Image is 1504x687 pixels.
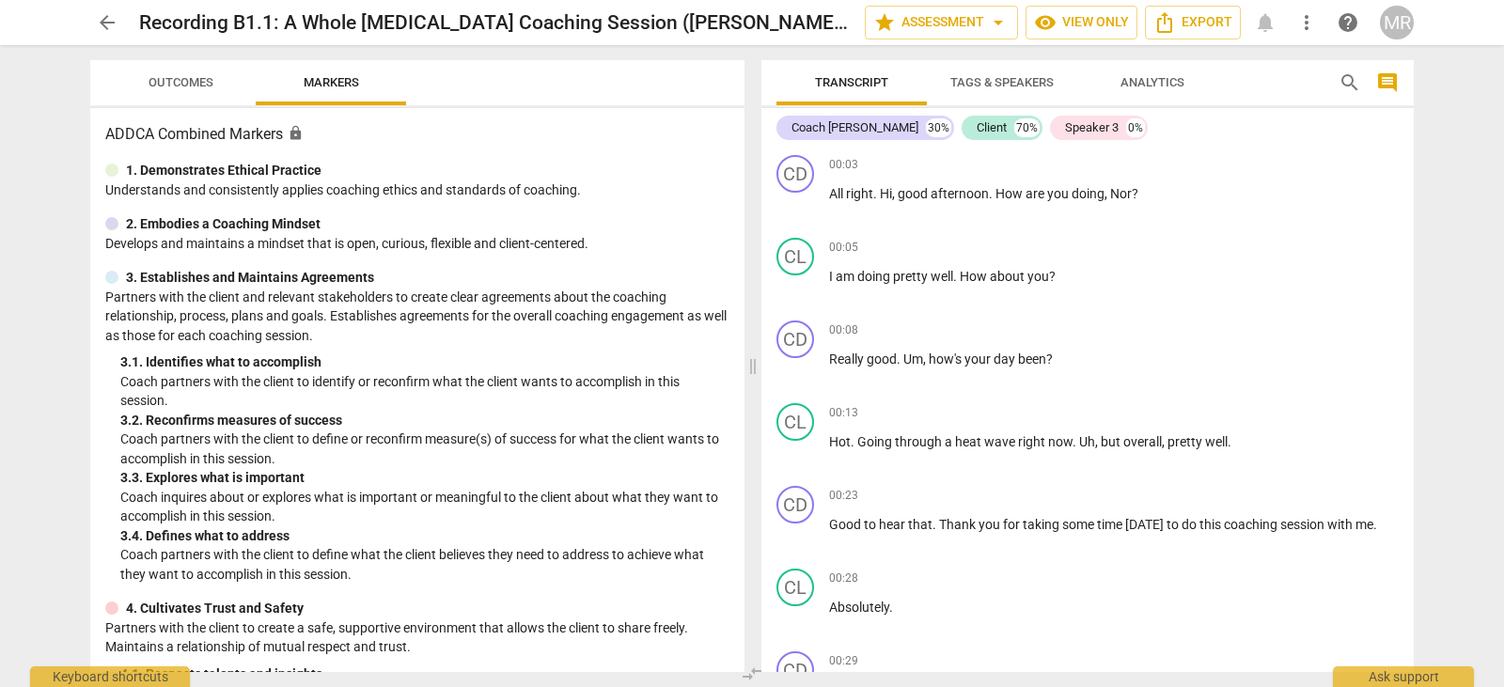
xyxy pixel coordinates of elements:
[120,352,729,372] div: 3. 1. Identifies what to accomplish
[898,186,931,201] span: good
[105,180,729,200] p: Understands and consistently applies coaching ethics and standards of coaching.
[1027,269,1049,284] span: you
[829,240,858,256] span: 00:05
[990,269,1027,284] span: about
[829,351,867,367] span: Really
[1295,11,1318,34] span: more_vert
[829,517,864,532] span: Good
[126,161,321,180] p: 1. Demonstrates Ethical Practice
[1065,118,1119,137] div: Speaker 3
[139,11,850,35] h2: Recording B1.1: A Whole [MEDICAL_DATA] Coaching Session ([PERSON_NAME] A, 31:16)
[929,351,964,367] span: how's
[776,403,814,441] div: Change speaker
[1018,434,1048,449] span: right
[880,186,892,201] span: Hi
[829,653,858,669] span: 00:29
[1333,666,1474,687] div: Ask support
[964,351,994,367] span: your
[989,186,995,201] span: .
[923,351,929,367] span: ,
[873,186,880,201] span: .
[105,123,729,146] h3: ADDCA Combined Markers
[895,434,945,449] span: through
[865,6,1018,39] button: Assessment
[1182,517,1199,532] span: do
[1167,434,1205,449] span: pretty
[1110,186,1132,201] span: Nor
[1380,6,1414,39] button: MR
[953,269,960,284] span: .
[1205,434,1228,449] span: well
[1327,517,1355,532] span: with
[829,405,858,421] span: 00:13
[955,434,984,449] span: heat
[776,238,814,275] div: Change speaker
[1162,434,1167,449] span: ,
[829,600,889,615] span: Absolutely
[857,434,895,449] span: Going
[120,468,729,488] div: 3. 3. Explores what is important
[304,75,359,89] span: Markers
[1049,269,1056,284] span: ?
[1355,517,1373,532] span: me
[1339,71,1361,94] span: search
[829,186,846,201] span: All
[1014,118,1040,137] div: 70%
[815,75,888,89] span: Transcript
[120,429,729,468] p: Coach partners with the client to define or reconfirm measure(s) of success for what the client w...
[1331,6,1365,39] a: Help
[908,517,932,532] span: that
[1048,434,1073,449] span: now
[945,434,955,449] span: a
[1079,434,1095,449] span: Uh
[1095,434,1101,449] span: ,
[897,351,903,367] span: .
[903,351,923,367] span: Um
[1120,75,1184,89] span: Analytics
[1026,6,1137,39] button: View only
[126,214,321,234] p: 2. Embodies a Coaching Mindset
[960,269,990,284] span: How
[1046,351,1053,367] span: ?
[776,569,814,606] div: Change speaker
[105,618,729,657] p: Partners with the client to create a safe, supportive environment that allows the client to share...
[836,269,857,284] span: am
[120,526,729,546] div: 3. 4. Defines what to address
[931,186,989,201] span: afternoon
[995,186,1026,201] span: How
[1280,517,1327,532] span: session
[120,488,729,526] p: Coach inquires about or explores what is important or meaningful to the client about what they wa...
[96,11,118,34] span: arrow_back
[105,288,729,346] p: Partners with the client and relevant stakeholders to create clear agreements about the coaching ...
[120,545,729,584] p: Coach partners with the client to define what the client believes they need to address to achieve...
[120,664,729,684] div: 4. 1. Respects talents and insights
[126,268,374,288] p: 3. Establishes and Maintains Agreements
[1062,517,1097,532] span: some
[1003,517,1023,532] span: for
[1376,71,1399,94] span: comment
[889,600,893,615] span: .
[105,234,729,254] p: Develops and maintains a mindset that is open, curious, flexible and client-centered.
[846,186,873,201] span: right
[1335,68,1365,98] button: Search
[1034,11,1129,34] span: View only
[126,599,304,618] p: 4. Cultivates Trust and Safety
[926,118,951,137] div: 30%
[30,666,190,687] div: Keyboard shortcuts
[879,517,908,532] span: hear
[1199,517,1224,532] span: this
[1026,186,1047,201] span: are
[1047,186,1072,201] span: you
[288,125,304,141] span: Assessment is enabled for this document. The competency model is locked and follows the assessmen...
[1228,434,1231,449] span: .
[1123,434,1162,449] span: overall
[1132,186,1138,201] span: ?
[1126,118,1145,137] div: 0%
[1072,186,1104,201] span: doing
[829,269,836,284] span: I
[851,434,857,449] span: .
[829,322,858,338] span: 00:08
[829,434,851,449] span: Hot
[977,118,1007,137] div: Client
[950,75,1054,89] span: Tags & Speakers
